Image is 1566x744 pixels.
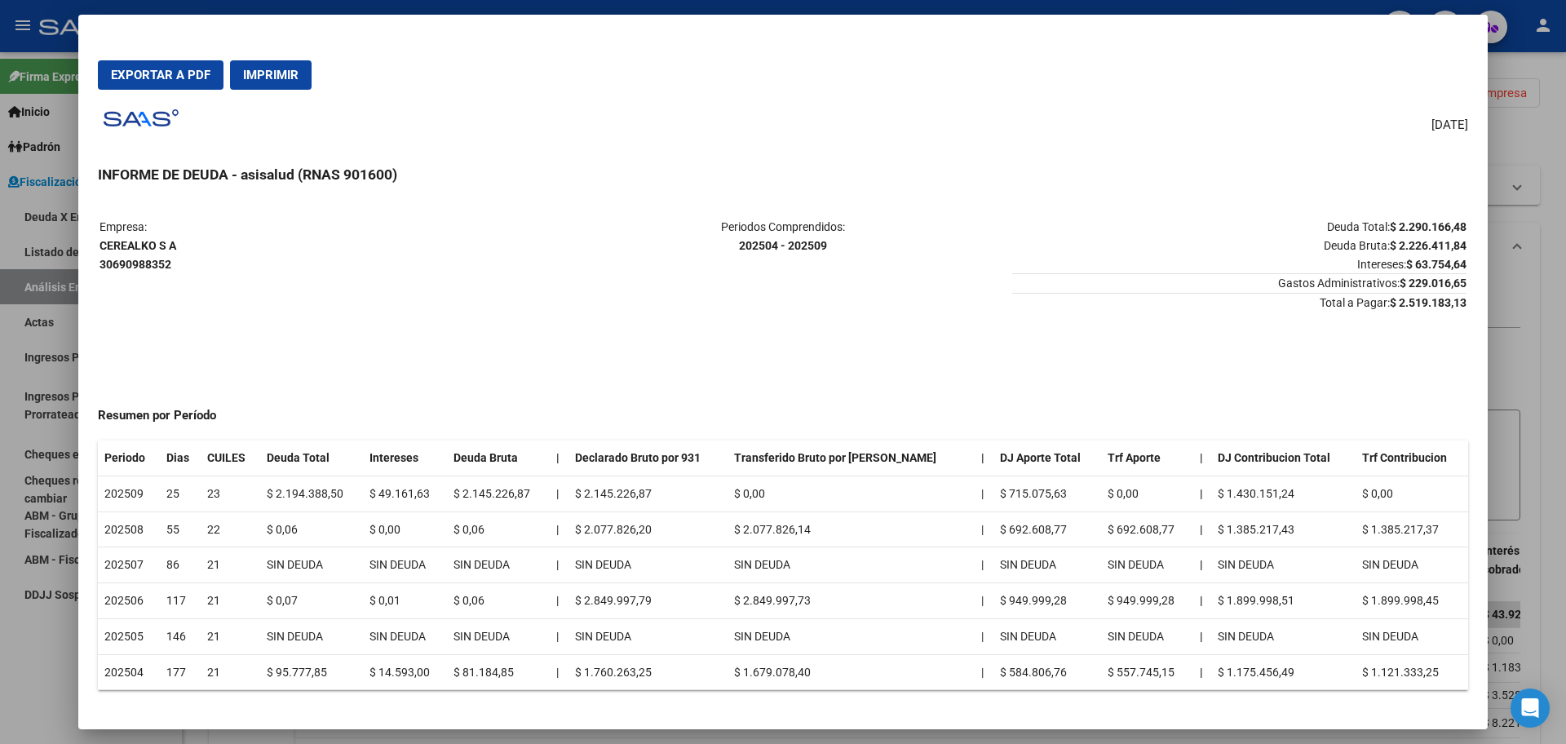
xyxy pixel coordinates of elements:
[201,476,259,511] td: 23
[447,654,550,690] td: $ 81.184,85
[1390,220,1466,233] strong: $ 2.290.166,48
[728,618,975,654] td: SIN DEUDA
[1101,583,1192,619] td: $ 949.999,28
[201,583,259,619] td: 21
[363,476,447,511] td: $ 49.161,63
[98,511,160,547] td: 202508
[100,218,554,273] p: Empresa:
[230,60,312,90] button: Imprimir
[363,547,447,583] td: SIN DEUDA
[975,618,993,654] td: |
[260,654,363,690] td: $ 95.777,85
[447,441,550,476] th: Deuda Bruta
[568,476,728,511] td: $ 2.145.226,87
[1193,654,1212,690] th: |
[975,511,993,547] td: |
[550,476,568,511] td: |
[201,618,259,654] td: 21
[993,583,1101,619] td: $ 949.999,28
[728,547,975,583] td: SIN DEUDA
[363,583,447,619] td: $ 0,01
[260,583,363,619] td: $ 0,07
[1390,296,1466,309] strong: $ 2.519.183,13
[1511,689,1550,728] div: Open Intercom Messenger
[993,654,1101,690] td: $ 584.806,76
[363,441,447,476] th: Intereses
[243,68,299,82] span: Imprimir
[1211,583,1356,619] td: $ 1.899.998,51
[447,511,550,547] td: $ 0,06
[1211,476,1356,511] td: $ 1.430.151,24
[1431,116,1468,135] span: [DATE]
[1101,441,1192,476] th: Trf Aporte
[98,583,160,619] td: 202506
[1356,476,1468,511] td: $ 0,00
[1390,239,1466,252] strong: $ 2.226.411,84
[993,547,1101,583] td: SIN DEUDA
[1211,618,1356,654] td: SIN DEUDA
[550,511,568,547] td: |
[363,618,447,654] td: SIN DEUDA
[555,218,1010,255] p: Periodos Comprendidos:
[1012,218,1466,273] p: Deuda Total: Deuda Bruta: Intereses:
[1356,583,1468,619] td: $ 1.899.998,45
[111,68,210,82] span: Exportar a PDF
[98,547,160,583] td: 202507
[1406,258,1466,271] strong: $ 63.754,64
[1356,654,1468,690] td: $ 1.121.333,25
[1400,277,1466,290] strong: $ 229.016,65
[1356,618,1468,654] td: SIN DEUDA
[975,441,993,476] th: |
[550,583,568,619] td: |
[98,406,1468,425] h4: Resumen por Período
[447,476,550,511] td: $ 2.145.226,87
[1193,476,1212,511] th: |
[1101,547,1192,583] td: SIN DEUDA
[993,618,1101,654] td: SIN DEUDA
[260,618,363,654] td: SIN DEUDA
[160,618,201,654] td: 146
[568,618,728,654] td: SIN DEUDA
[550,441,568,476] th: |
[201,511,259,547] td: 22
[1356,511,1468,547] td: $ 1.385.217,37
[1356,547,1468,583] td: SIN DEUDA
[739,239,827,252] strong: 202504 - 202509
[728,476,975,511] td: $ 0,00
[363,511,447,547] td: $ 0,00
[728,654,975,690] td: $ 1.679.078,40
[1012,273,1466,290] span: Gastos Administrativos:
[568,511,728,547] td: $ 2.077.826,20
[160,441,201,476] th: Dias
[201,654,259,690] td: 21
[100,239,176,271] strong: CEREALKO S A 30690988352
[447,547,550,583] td: SIN DEUDA
[260,547,363,583] td: SIN DEUDA
[1211,441,1356,476] th: DJ Contribucion Total
[447,583,550,619] td: $ 0,06
[550,547,568,583] td: |
[568,654,728,690] td: $ 1.760.263,25
[1193,583,1212,619] th: |
[1101,618,1192,654] td: SIN DEUDA
[975,547,993,583] td: |
[98,164,1468,185] h3: INFORME DE DEUDA - asisalud (RNAS 901600)
[363,654,447,690] td: $ 14.593,00
[260,511,363,547] td: $ 0,06
[568,547,728,583] td: SIN DEUDA
[201,441,259,476] th: CUILES
[201,547,259,583] td: 21
[98,476,160,511] td: 202509
[160,583,201,619] td: 117
[1101,476,1192,511] td: $ 0,00
[1012,293,1466,309] span: Total a Pagar:
[260,476,363,511] td: $ 2.194.388,50
[550,654,568,690] td: |
[1211,511,1356,547] td: $ 1.385.217,43
[728,511,975,547] td: $ 2.077.826,14
[728,583,975,619] td: $ 2.849.997,73
[1211,654,1356,690] td: $ 1.175.456,49
[1101,654,1192,690] td: $ 557.745,15
[98,654,160,690] td: 202504
[568,583,728,619] td: $ 2.849.997,79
